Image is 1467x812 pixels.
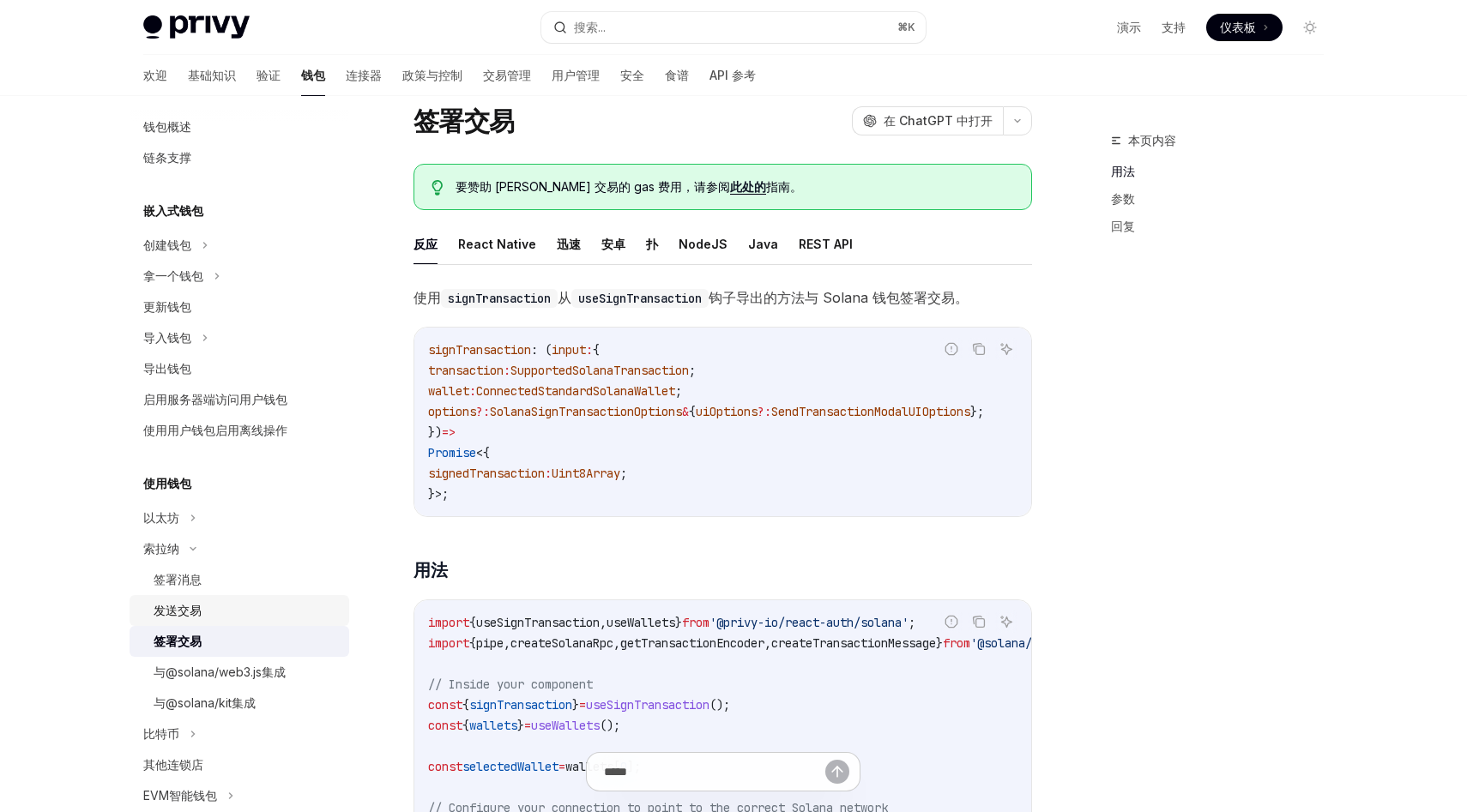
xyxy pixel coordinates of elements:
span: } [936,635,943,651]
font: 用法 [414,560,447,580]
button: 报告错误代码 [940,338,963,360]
font: 使用钱包 [143,476,191,490]
a: 欢迎 [143,55,167,96]
a: 演示 [1117,19,1141,36]
button: 询问人工智能 [995,611,1017,633]
font: API 参考 [709,68,756,82]
span: <{ [476,445,490,460]
font: 与@solana/kit集成 [154,695,256,710]
span: // Inside your component [428,677,593,692]
span: Uint8Array [552,466,620,481]
font: 迅速 [557,237,581,251]
span: }) [428,424,442,440]
font: 支持 [1162,20,1186,34]
span: : [586,342,593,358]
span: }>; [428,486,449,502]
font: 政策与控制 [402,68,462,82]
a: 基础知识 [188,55,236,96]
span: useWallets [531,718,600,733]
code: useSignTransaction [571,289,709,308]
font: NodeJS [679,237,727,251]
span: : ( [531,342,552,358]
button: 在 ChatGPT 中打开 [852,106,1003,135]
font: 嵌入式钱包 [143,203,203,218]
span: } [675,615,682,630]
button: 安卓 [601,224,625,264]
font: 拿一个钱包 [143,268,203,283]
span: useSignTransaction [476,615,600,630]
font: 指南。 [766,179,802,194]
a: 用法 [1111,158,1337,185]
span: const [428,718,462,733]
font: 从 [558,289,571,306]
font: 参数 [1111,191,1135,206]
span: { [469,615,476,630]
span: '@solana/kit' [970,635,1059,651]
span: }; [970,404,984,419]
span: : [545,466,552,481]
a: 用户管理 [552,55,600,96]
span: ?: [758,404,771,419]
span: wallets [469,718,517,733]
span: , [600,615,607,630]
span: import [428,635,469,651]
font: 签署交易 [154,634,202,648]
span: ; [675,383,682,399]
a: 启用服务器端访问用户钱包 [130,384,349,415]
font: ⌘ [897,21,908,33]
a: 参数 [1111,185,1337,213]
font: 交易管理 [483,68,531,82]
span: , [613,635,620,651]
span: SupportedSolanaTransaction [510,363,689,378]
font: 此处的 [730,179,766,194]
span: import [428,615,469,630]
span: , [764,635,771,651]
a: 连接器 [346,55,382,96]
font: 导入钱包 [143,330,191,345]
button: 复制代码块中的内容 [968,611,990,633]
span: from [682,615,709,630]
button: 复制代码块中的内容 [968,338,990,360]
span: (); [600,718,620,733]
span: SolanaSignTransactionOptions [490,404,682,419]
span: const [428,697,462,713]
span: & [682,404,689,419]
a: 签署交易 [130,626,349,657]
span: : [504,363,510,378]
button: 搜索...⌘K [541,12,926,43]
span: { [593,342,600,358]
button: NodeJS [679,224,727,264]
font: 钱包 [301,68,325,82]
font: 启用服务器端访问用户钱包 [143,392,287,406]
button: 迅速 [557,224,581,264]
a: 仪表板 [1206,14,1283,41]
span: from [943,635,970,651]
a: 其他连锁店 [130,749,349,780]
span: '@privy-io/react-auth/solana' [709,615,909,630]
font: 签署交易 [414,105,514,136]
span: => [442,424,456,440]
img: 灯光标志 [143,15,250,39]
span: options [428,404,476,419]
a: 交易管理 [483,55,531,96]
span: : [469,383,476,399]
span: Promise [428,445,476,460]
span: getTransactionEncoder [620,635,764,651]
font: 以太坊 [143,510,179,525]
button: 报告错误代码 [940,611,963,633]
a: 更新钱包 [130,292,349,322]
a: 签署消息 [130,564,349,595]
a: 钱包 [301,55,325,96]
button: 询问人工智能 [995,338,1017,360]
a: 链条支撑 [130,142,349,173]
font: 比特币 [143,726,179,741]
span: uiOptions [696,404,758,419]
span: ; [689,363,696,378]
span: pipe [476,635,504,651]
font: 安全 [620,68,644,82]
span: , [504,635,510,651]
button: Java [748,224,778,264]
a: 与@solana/web3.js集成 [130,657,349,688]
a: 导出钱包 [130,353,349,384]
a: 安全 [620,55,644,96]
